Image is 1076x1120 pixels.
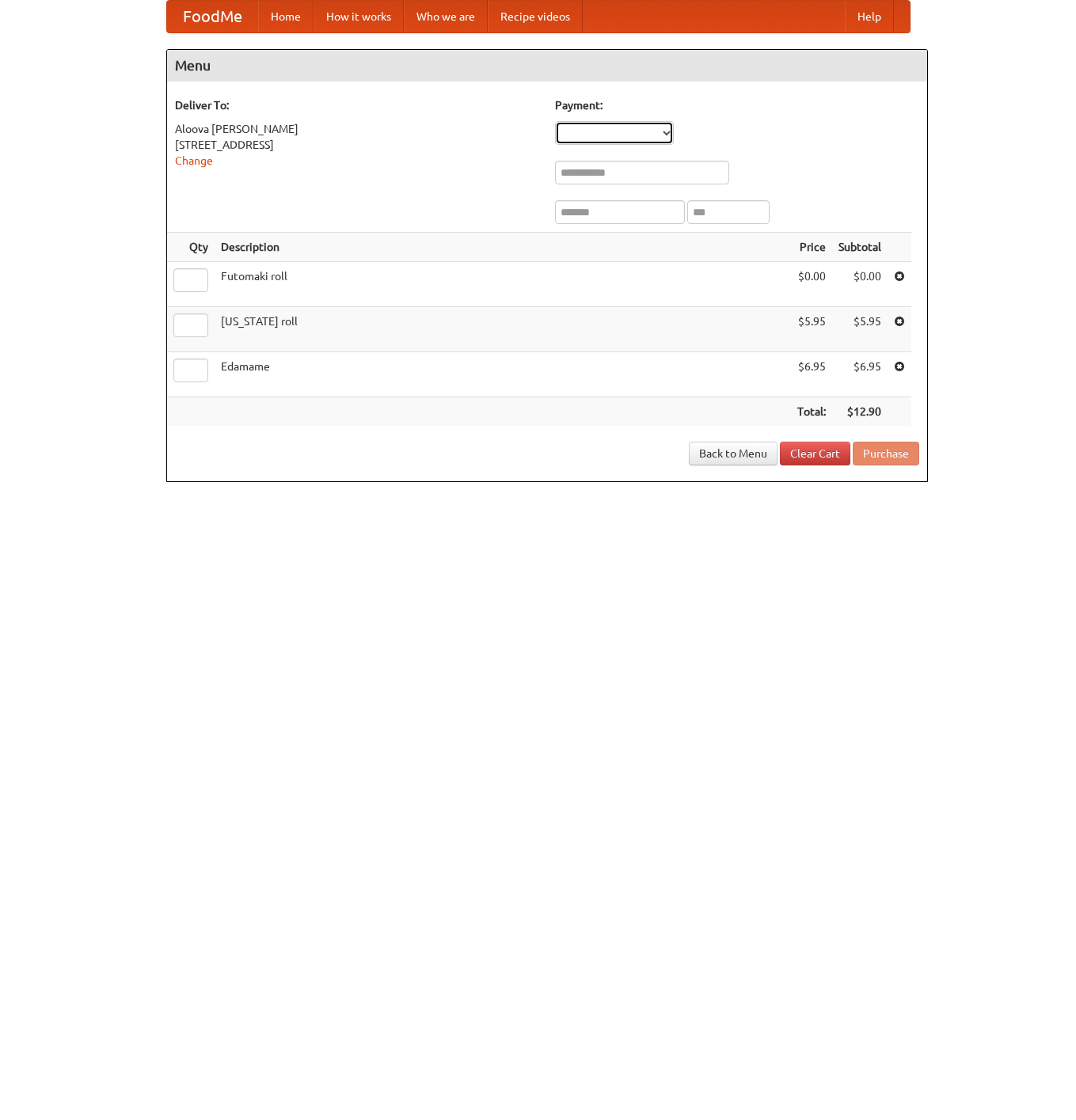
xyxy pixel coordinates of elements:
td: $5.95 [791,307,832,352]
a: Help [845,1,894,32]
a: Clear Cart [780,442,850,465]
td: Futomaki roll [215,262,791,307]
td: $6.95 [832,352,888,397]
a: Who we are [404,1,488,32]
a: How it works [314,1,404,32]
a: Back to Menu [689,442,778,465]
td: Edamame [215,352,791,397]
td: $6.95 [791,352,832,397]
td: $0.00 [791,262,832,307]
h5: Payment: [555,97,919,113]
button: Purchase [853,442,919,465]
td: [US_STATE] roll [215,307,791,352]
div: Aloova [PERSON_NAME] [175,121,539,137]
div: [STREET_ADDRESS] [175,137,539,153]
th: Description [215,233,791,262]
h4: Menu [167,50,927,82]
a: Home [258,1,314,32]
a: FoodMe [167,1,258,32]
h5: Deliver To: [175,97,539,113]
td: $5.95 [832,307,888,352]
th: $12.90 [832,397,888,427]
a: Recipe videos [488,1,583,32]
th: Price [791,233,832,262]
th: Total: [791,397,832,427]
a: Change [175,154,213,167]
td: $0.00 [832,262,888,307]
th: Qty [167,233,215,262]
th: Subtotal [832,233,888,262]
